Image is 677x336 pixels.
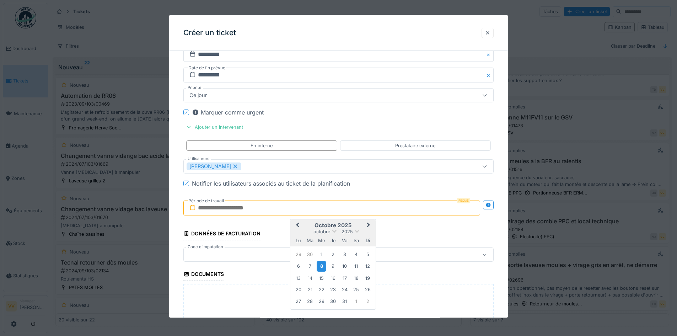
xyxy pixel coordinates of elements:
[294,236,303,245] div: lundi
[364,220,375,231] button: Next Month
[317,285,326,294] div: Choose mercredi 22 octobre 2025
[340,273,349,283] div: Choose vendredi 17 octobre 2025
[363,285,372,294] div: Choose dimanche 26 octobre 2025
[351,285,361,294] div: Choose samedi 25 octobre 2025
[290,222,376,229] h2: octobre 2025
[328,273,338,283] div: Choose jeudi 16 octobre 2025
[294,261,303,271] div: Choose lundi 6 octobre 2025
[328,261,338,271] div: Choose jeudi 9 octobre 2025
[251,142,273,149] div: En interne
[186,84,203,90] label: Priorité
[363,249,372,259] div: Choose dimanche 5 octobre 2025
[305,236,315,245] div: mardi
[363,236,372,245] div: dimanche
[340,261,349,271] div: Choose vendredi 10 octobre 2025
[328,296,338,306] div: Choose jeudi 30 octobre 2025
[187,162,241,170] div: [PERSON_NAME]
[317,273,326,283] div: Choose mercredi 15 octobre 2025
[351,296,361,306] div: Choose samedi 1 novembre 2025
[305,296,315,306] div: Choose mardi 28 octobre 2025
[188,43,207,51] label: Deadline
[486,47,494,62] button: Close
[183,28,236,37] h3: Créer un ticket
[351,236,361,245] div: samedi
[317,249,326,259] div: Choose mercredi 1 octobre 2025
[317,261,326,271] div: Choose mercredi 8 octobre 2025
[317,296,326,306] div: Choose mercredi 29 octobre 2025
[340,249,349,259] div: Choose vendredi 3 octobre 2025
[192,179,350,188] div: Notifier les utilisateurs associés au ticket de la planification
[342,229,353,234] span: 2025
[340,236,349,245] div: vendredi
[328,285,338,294] div: Choose jeudi 23 octobre 2025
[291,220,302,231] button: Previous Month
[183,269,224,281] div: Documents
[457,198,470,203] div: Requis
[328,236,338,245] div: jeudi
[351,273,361,283] div: Choose samedi 18 octobre 2025
[351,249,361,259] div: Choose samedi 4 octobre 2025
[317,236,326,245] div: mercredi
[305,261,315,271] div: Choose mardi 7 octobre 2025
[188,64,226,71] label: Date de fin prévue
[186,156,211,162] label: Utilisateurs
[188,197,225,205] label: Période de travail
[183,228,260,240] div: Données de facturation
[305,273,315,283] div: Choose mardi 14 octobre 2025
[363,261,372,271] div: Choose dimanche 12 octobre 2025
[395,142,435,149] div: Prestataire externe
[187,91,210,99] div: Ce jour
[486,67,494,82] button: Close
[293,249,374,307] div: Month octobre, 2025
[363,296,372,306] div: Choose dimanche 2 novembre 2025
[305,249,315,259] div: Choose mardi 30 septembre 2025
[186,244,225,250] label: Code d'imputation
[294,273,303,283] div: Choose lundi 13 octobre 2025
[305,285,315,294] div: Choose mardi 21 octobre 2025
[313,229,330,234] span: octobre
[183,122,246,132] div: Ajouter un intervenant
[328,249,338,259] div: Choose jeudi 2 octobre 2025
[294,249,303,259] div: Choose lundi 29 septembre 2025
[351,261,361,271] div: Choose samedi 11 octobre 2025
[294,296,303,306] div: Choose lundi 27 octobre 2025
[192,108,264,116] div: Marquer comme urgent
[294,285,303,294] div: Choose lundi 20 octobre 2025
[340,285,349,294] div: Choose vendredi 24 octobre 2025
[363,273,372,283] div: Choose dimanche 19 octobre 2025
[340,296,349,306] div: Choose vendredi 31 octobre 2025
